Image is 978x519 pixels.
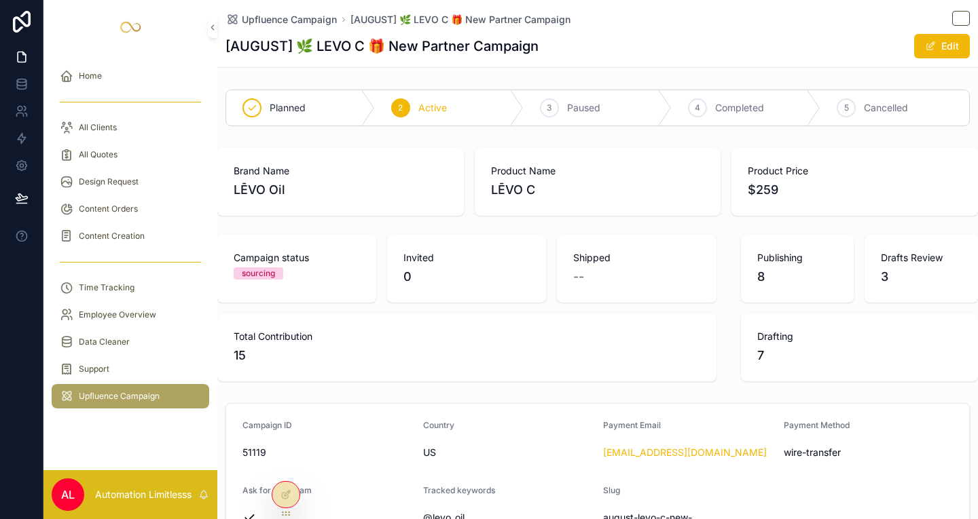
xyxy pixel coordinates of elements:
[547,102,551,113] span: 3
[79,71,102,81] span: Home
[234,251,360,265] span: Campaign status
[52,170,209,194] a: Design Request
[52,275,209,300] a: Time Tracking
[423,420,454,430] span: Country
[52,384,209,408] a: Upfluence Campaign
[695,102,700,113] span: 4
[52,303,209,327] a: Employee Overview
[881,267,962,286] span: 3
[423,446,593,459] span: US
[79,149,117,160] span: All Quotes
[52,64,209,88] a: Home
[757,251,838,265] span: Publishing
[350,13,570,26] a: [AUGUST] 🌿 LEVO C 🎁 New Partner Campaign
[234,180,448,199] span: LĒVO Oil
[225,37,539,56] h1: [AUGUST] 🌿 LEVO C 🎁 New Partner Campaign
[225,13,337,26] a: Upfluence Campaign
[270,101,306,115] span: Planned
[242,420,292,430] span: Campaign ID
[491,180,705,199] span: LĒVO C
[491,164,705,178] span: Product Name
[603,485,620,495] span: Slug
[52,142,209,167] a: All Quotes
[864,101,908,115] span: Cancelled
[52,224,209,248] a: Content Creation
[95,488,192,501] p: Automation Limitlesss
[914,34,970,58] button: Edit
[757,330,962,343] span: Drafting
[79,391,160,402] span: Upfluence Campaign
[757,346,962,365] span: 7
[844,102,849,113] span: 5
[52,115,209,140] a: All Clients
[242,13,337,26] span: Upfluence Campaign
[79,122,117,133] span: All Clients
[242,446,412,459] span: 51119
[403,251,530,265] span: Invited
[784,446,954,459] span: wire-transfer
[79,176,139,187] span: Design Request
[234,346,700,365] span: 15
[61,486,75,503] span: AL
[120,16,141,38] img: App logo
[573,251,700,265] span: Shipped
[52,357,209,381] a: Support
[748,164,962,178] span: Product Price
[79,231,145,242] span: Content Creation
[423,485,495,495] span: Tracked keywords
[43,54,217,426] div: scrollable content
[52,197,209,221] a: Content Orders
[567,101,600,115] span: Paused
[52,330,209,354] a: Data Cleaner
[234,164,448,178] span: Brand Name
[242,267,275,280] div: sourcing
[603,446,767,459] a: [EMAIL_ADDRESS][DOMAIN_NAME]
[398,102,403,113] span: 2
[603,420,661,430] span: Payment Email
[784,420,850,430] span: Payment Method
[79,337,130,347] span: Data Cleaner
[242,485,312,495] span: Ask for instagram
[403,267,530,286] span: 0
[748,180,962,199] span: $259
[881,251,962,265] span: Drafts Review
[79,204,138,214] span: Content Orders
[757,267,838,286] span: 8
[234,330,700,343] span: Total Contribution
[418,101,447,115] span: Active
[79,309,156,320] span: Employee Overview
[573,267,584,286] span: --
[79,282,134,293] span: Time Tracking
[715,101,764,115] span: Completed
[79,364,109,374] span: Support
